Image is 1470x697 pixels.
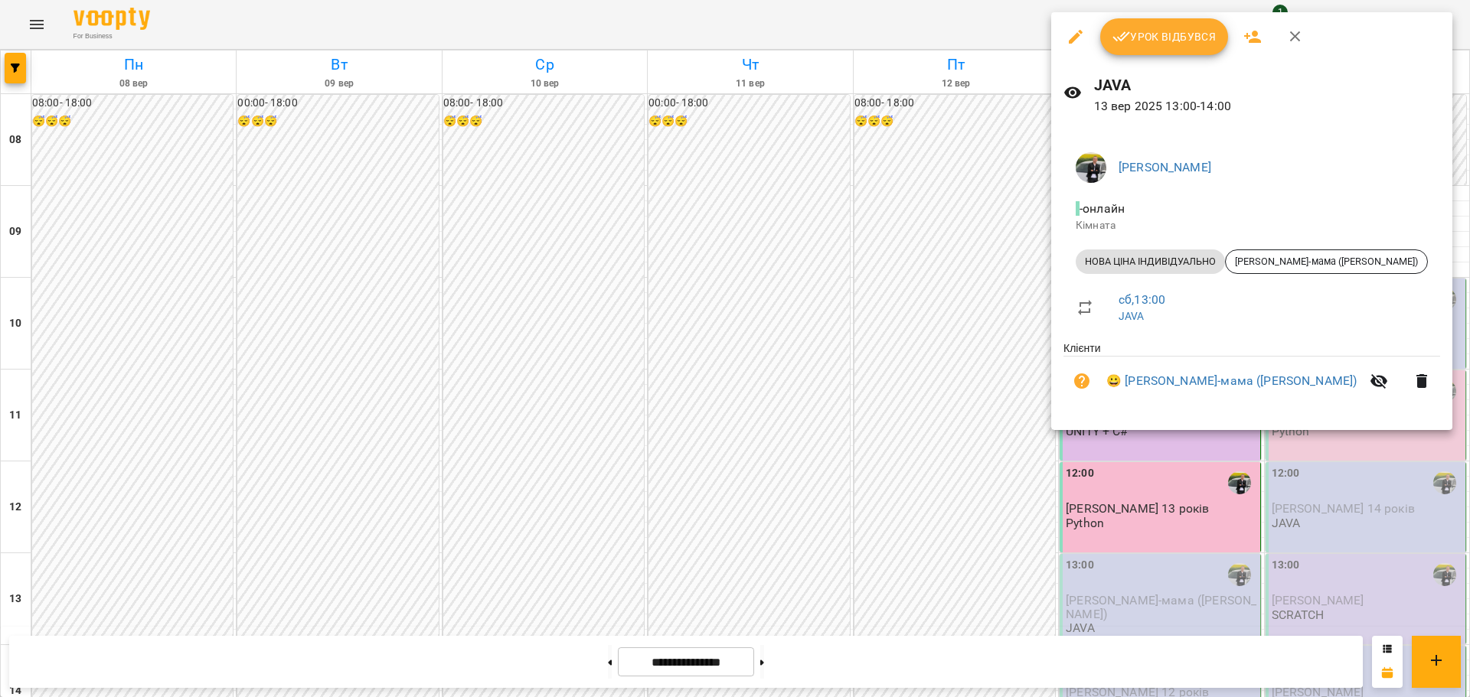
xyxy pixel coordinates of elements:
[1063,363,1100,399] button: Візит ще не сплачено. Додати оплату?
[1076,255,1225,269] span: НОВА ЦІНА ІНДИВІДУАЛЬНО
[1076,152,1106,183] img: a92d573242819302f0c564e2a9a4b79e.jpg
[1063,340,1440,412] ul: Клієнти
[1119,310,1145,322] a: JAVA
[1112,28,1217,46] span: Урок відбувся
[1100,18,1229,55] button: Урок відбувся
[1106,372,1357,390] a: 😀 ⁨[PERSON_NAME]⁩-мама ([PERSON_NAME])
[1076,218,1428,233] p: Кімната
[1094,97,1440,116] p: 13 вер 2025 13:00 - 14:00
[1119,160,1211,174] a: [PERSON_NAME]
[1119,292,1165,307] a: сб , 13:00
[1225,249,1428,274] div: ⁨[PERSON_NAME]⁩-мама ([PERSON_NAME])
[1226,255,1427,269] span: ⁨[PERSON_NAME]⁩-мама ([PERSON_NAME])
[1094,73,1440,97] h6: JAVA
[1076,201,1128,216] span: - онлайн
